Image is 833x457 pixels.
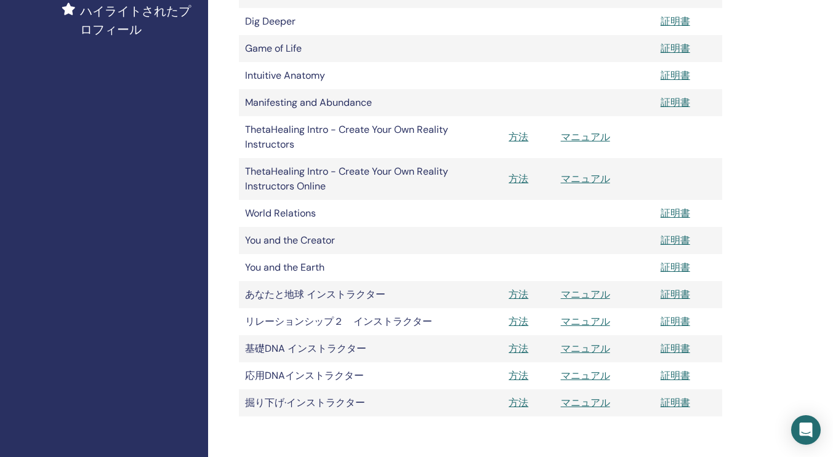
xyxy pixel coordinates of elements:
[661,207,690,220] a: 証明書
[561,369,610,382] a: マニュアル
[239,89,461,116] td: Manifesting and Abundance
[509,315,528,328] a: 方法
[239,335,461,362] td: 基礎DNA インストラクター
[661,42,690,55] a: 証明書
[239,362,461,389] td: 応用DNAインストラクター
[661,288,690,301] a: 証明書
[661,342,690,355] a: 証明書
[661,234,690,247] a: 証明書
[239,389,461,416] td: 掘り下げ·インストラクター
[661,396,690,409] a: 証明書
[239,227,461,254] td: You and the Creator
[509,288,528,301] a: 方法
[239,8,461,35] td: Dig Deeper
[661,15,690,28] a: 証明書
[561,288,610,301] a: マニュアル
[239,116,461,158] td: ThetaHealing Intro - Create Your Own Reality Instructors
[661,261,690,274] a: 証明書
[561,315,610,328] a: マニュアル
[509,130,528,143] a: 方法
[509,396,528,409] a: 方法
[239,308,461,335] td: リレーションシップ２ インストラクター
[509,172,528,185] a: 方法
[80,2,198,39] span: ハイライトされたプロフィール
[661,315,690,328] a: 証明書
[239,158,461,200] td: ThetaHealing Intro - Create Your Own Reality Instructors Online
[661,69,690,82] a: 証明書
[561,172,610,185] a: マニュアル
[239,254,461,281] td: You and the Earth
[239,35,461,62] td: Game of Life
[791,415,821,445] div: Open Intercom Messenger
[661,96,690,109] a: 証明書
[561,130,610,143] a: マニュアル
[509,342,528,355] a: 方法
[239,281,461,308] td: あなたと地球 インストラクター
[561,342,610,355] a: マニュアル
[239,62,461,89] td: Intuitive Anatomy
[561,396,610,409] a: マニュアル
[661,369,690,382] a: 証明書
[239,200,461,227] td: World Relations
[509,369,528,382] a: 方法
